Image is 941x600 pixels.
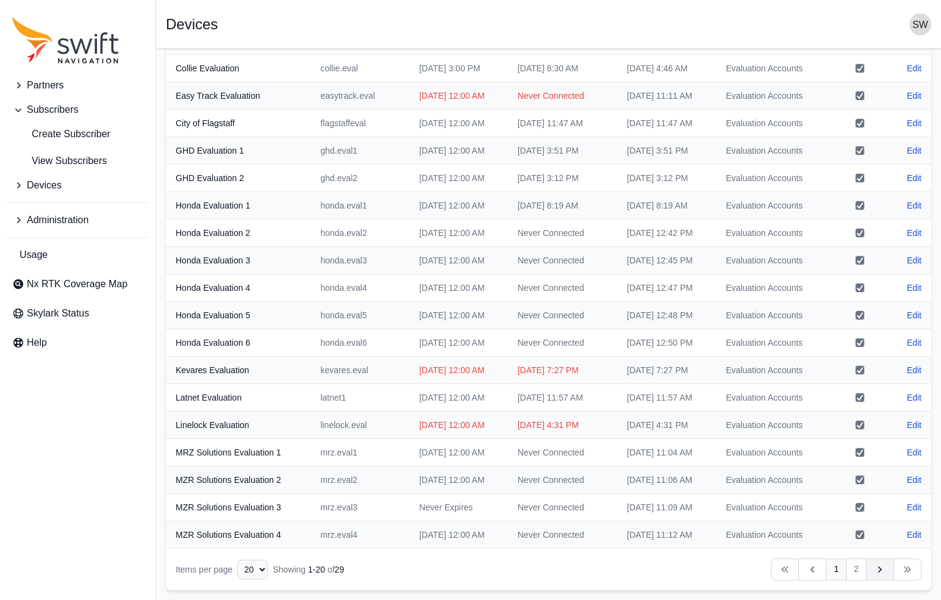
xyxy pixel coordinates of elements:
span: Subscribers [27,102,78,117]
td: [DATE] 8:30 AM [508,55,617,82]
th: Honda Evaluation 1 [166,192,310,220]
td: [DATE] 11:12 AM [617,521,716,549]
th: Honda Evaluation 5 [166,302,310,329]
td: Evaluation Accounts [716,165,828,192]
td: Never Connected [508,82,617,110]
td: Never Connected [508,274,617,302]
td: honda.eval3 [310,247,409,274]
td: Evaluation Accounts [716,192,828,220]
td: [DATE] 12:00 AM [409,82,507,110]
td: [DATE] 4:31 PM [508,412,617,439]
td: mrz.eval3 [310,494,409,521]
td: [DATE] 11:06 AM [617,466,716,494]
a: Edit [907,391,921,404]
a: Edit [907,419,921,431]
td: Evaluation Accounts [716,439,828,466]
td: [DATE] 11:09 AM [617,494,716,521]
button: Administration [7,208,148,232]
td: Evaluation Accounts [716,357,828,384]
th: Latnet Evaluation [166,384,310,412]
td: [DATE] 11:57 AM [617,384,716,412]
td: [DATE] 12:50 PM [617,329,716,357]
td: [DATE] 8:19 AM [508,192,617,220]
td: linelock.eval [310,412,409,439]
td: Evaluation Accounts [716,384,828,412]
td: honda.eval4 [310,274,409,302]
td: flagstaffeval [310,110,409,137]
td: [DATE] 12:00 AM [409,220,507,247]
td: [DATE] 3:12 PM [508,165,617,192]
a: Edit [907,474,921,486]
td: [DATE] 8:19 AM [617,192,716,220]
td: Evaluation Accounts [716,521,828,549]
td: Evaluation Accounts [716,220,828,247]
button: Subscribers [7,98,148,122]
td: Never Connected [508,466,617,494]
td: mrz.eval4 [310,521,409,549]
img: user photo [909,13,931,35]
span: Usage [20,248,48,262]
a: Edit [907,364,921,376]
td: [DATE] 4:31 PM [617,412,716,439]
td: Evaluation Accounts [716,466,828,494]
td: ghd.eval1 [310,137,409,165]
td: Never Connected [508,329,617,357]
td: [DATE] 11:47 AM [508,110,617,137]
td: [DATE] 12:00 AM [409,384,507,412]
td: [DATE] 12:42 PM [617,220,716,247]
td: [DATE] 3:12 PM [617,165,716,192]
a: Edit [907,501,921,513]
td: [DATE] 4:46 AM [617,55,716,82]
th: GHD Evaluation 1 [166,137,310,165]
td: Evaluation Accounts [716,137,828,165]
td: [DATE] 12:00 AM [409,439,507,466]
th: Collie Evaluation [166,55,310,82]
a: Help [7,330,148,355]
span: Items per page [176,565,232,574]
td: collie.eval [310,55,409,82]
th: MZR Solutions Evaluation 3 [166,494,310,521]
td: mrz.eval2 [310,466,409,494]
td: Never Connected [508,302,617,329]
td: [DATE] 12:00 AM [409,274,507,302]
td: [DATE] 12:00 AM [409,247,507,274]
td: [DATE] 3:00 PM [409,55,507,82]
td: [DATE] 12:00 AM [409,357,507,384]
h1: Devices [166,17,218,32]
span: Administration [27,213,88,227]
span: Skylark Status [27,306,89,321]
td: Evaluation Accounts [716,412,828,439]
select: Display Limit [237,560,268,579]
a: Edit [907,199,921,212]
td: [DATE] 12:00 AM [409,110,507,137]
th: MZR Solutions Evaluation 4 [166,521,310,549]
span: Partners [27,78,63,93]
td: Never Connected [508,494,617,521]
td: [DATE] 12:00 AM [409,329,507,357]
td: Evaluation Accounts [716,329,828,357]
a: 1 [826,559,846,580]
a: Usage [7,243,148,267]
td: [DATE] 11:04 AM [617,439,716,466]
span: Nx RTK Coverage Map [27,277,127,291]
td: [DATE] 7:27 PM [617,357,716,384]
button: Partners [7,73,148,98]
td: Never Expires [409,494,507,521]
td: Evaluation Accounts [716,82,828,110]
td: [DATE] 12:00 AM [409,521,507,549]
td: honda.eval2 [310,220,409,247]
td: Evaluation Accounts [716,494,828,521]
td: [DATE] 12:00 AM [409,165,507,192]
a: Skylark Status [7,301,148,326]
td: [DATE] 12:00 AM [409,137,507,165]
a: Edit [907,62,921,74]
span: Help [27,335,47,350]
td: [DATE] 12:00 AM [409,302,507,329]
th: Kevares Evaluation [166,357,310,384]
a: Nx RTK Coverage Map [7,272,148,296]
td: [DATE] 12:00 AM [409,466,507,494]
th: MZR Solutions Evaluation 2 [166,466,310,494]
span: 1 - 20 [308,565,325,574]
th: Honda Evaluation 6 [166,329,310,357]
td: [DATE] 3:51 PM [508,137,617,165]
